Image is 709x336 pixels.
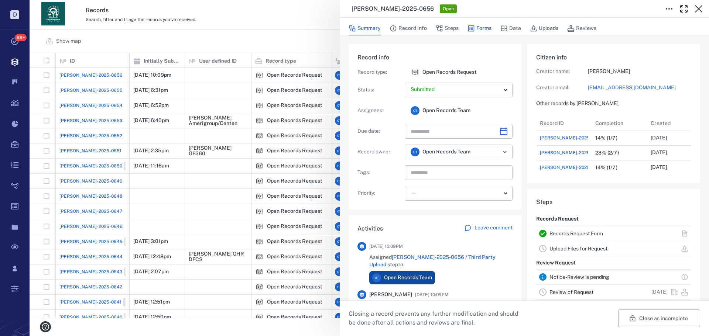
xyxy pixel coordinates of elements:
button: Uploads [530,21,558,35]
span: Open Records Team [422,107,470,114]
p: [DATE] [651,164,667,171]
button: Toggle to Edit Boxes [662,1,677,16]
div: Created [647,116,702,131]
span: Open [441,6,455,12]
span: [DATE] 10:09PM [415,290,449,299]
p: Closing a record prevents any further modification and should be done after all actions and revie... [349,309,524,327]
a: Leave comment [464,224,513,233]
div: Created [651,113,671,134]
button: Choose date [496,124,511,139]
a: [PERSON_NAME]-2025-0320 [540,148,624,157]
div: Open Records Request [411,68,419,77]
a: Upload Files for Request [549,246,607,252]
span: [DATE] 10:09PM [369,242,403,251]
h6: Citizen info [536,53,691,62]
button: Summary [349,21,381,35]
span: Open Records Team [422,148,470,156]
div: Record ID [540,113,564,134]
a: [PERSON_NAME]-2025-0656 [540,135,603,141]
a: [EMAIL_ADDRESS][DOMAIN_NAME] [588,84,691,91]
span: Help [17,5,32,12]
button: Open [500,147,510,157]
a: [PERSON_NAME]-2025-0319 [540,163,624,172]
p: Review Request [536,256,576,270]
button: Forms [467,21,491,35]
button: Steps [436,21,459,35]
button: Toggle Fullscreen [677,1,691,16]
button: Close as incomplete [618,309,700,327]
span: Open Records Team [384,274,432,281]
a: Review of Request [549,289,593,295]
p: Other records by [PERSON_NAME] [536,100,691,107]
button: Data [500,21,521,35]
p: Leave comment [475,224,513,232]
img: icon Open Records Request [411,68,419,77]
a: [PERSON_NAME]-2025-0656 / Third Party Upload [369,254,496,267]
button: Reviews [567,21,596,35]
button: Close [691,1,706,16]
button: Record info [390,21,427,35]
p: [DATE] [651,134,667,142]
p: Due date : [357,128,402,135]
span: [PERSON_NAME]-2025-0320 [540,149,602,156]
div: Citizen infoCreator name:[PERSON_NAME]Creator email:[EMAIL_ADDRESS][DOMAIN_NAME]Other records by ... [527,44,700,189]
p: Record type : [357,69,402,76]
p: Submitted [411,86,501,93]
p: Priority : [357,190,402,197]
div: Completion [592,116,647,131]
p: Creator name: [536,68,588,75]
span: Assigned step to [369,254,513,268]
h3: [PERSON_NAME]-2025-0656 [352,4,434,13]
span: 99+ [15,34,27,41]
p: Records Request [536,212,579,226]
p: Creator email: [536,84,588,91]
p: Record owner : [357,148,402,156]
p: Open Records Request [422,69,476,76]
div: Record ID [536,116,592,131]
h6: Steps [536,198,691,207]
div: Completion [595,113,623,134]
div: 14% (1/7) [595,165,617,170]
p: Status : [357,86,402,94]
div: — [411,189,501,198]
h6: Record info [357,53,513,62]
h6: Activities [357,224,383,233]
span: [PERSON_NAME]-2025-0319 [540,164,602,171]
p: [DATE] [651,149,667,156]
a: Records Request Form [549,231,603,236]
p: Assignees : [357,107,402,114]
p: Tags : [357,169,402,176]
div: O T [411,106,419,115]
div: O T [411,148,419,156]
p: [PERSON_NAME] [588,68,691,75]
p: D [10,10,19,19]
span: [PERSON_NAME] [369,291,412,298]
div: 14% (1/7) [595,135,617,141]
p: [DATE] [651,288,668,296]
div: Record infoRecord type:icon Open Records RequestOpen Records RequestStatus:Assignees:OTOpen Recor... [349,44,521,215]
a: Notice-Review is pending [549,274,609,280]
div: O T [372,273,381,282]
div: 28% (2/7) [595,150,619,156]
